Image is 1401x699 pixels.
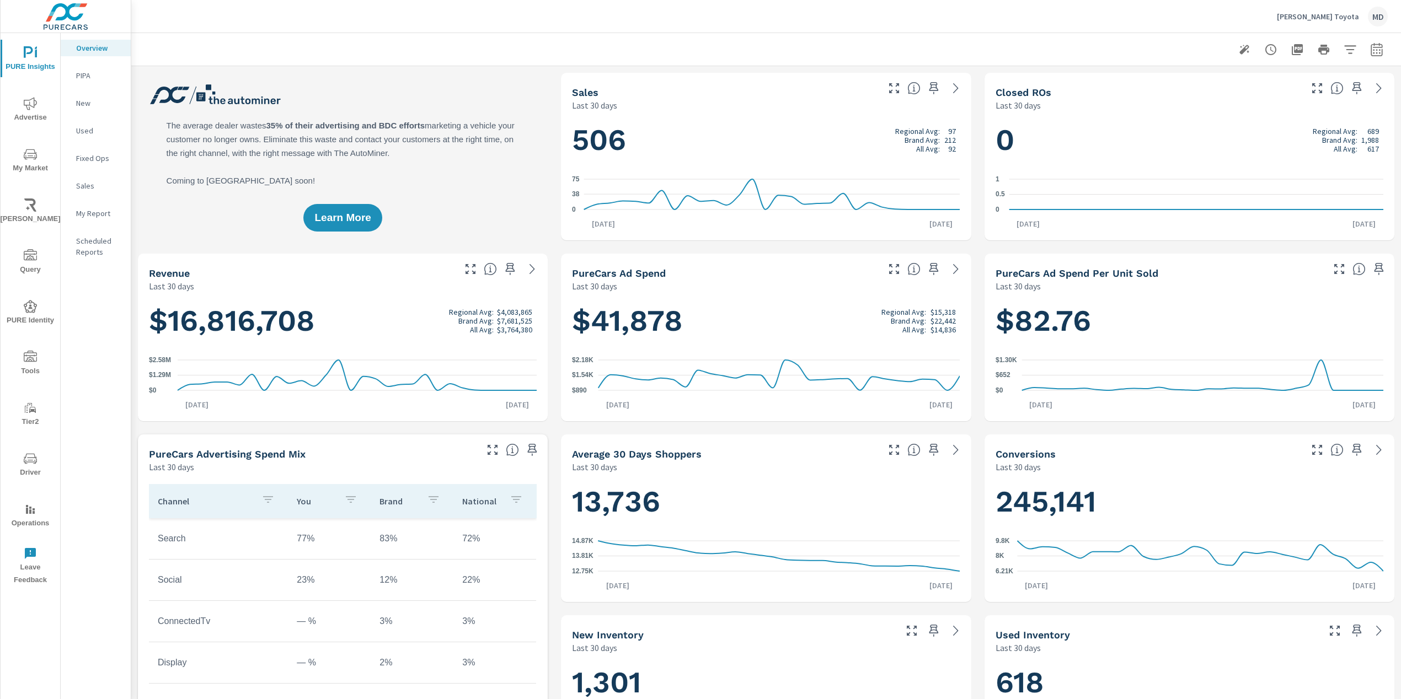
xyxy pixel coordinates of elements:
p: Last 30 days [149,460,194,474]
p: 212 [944,136,956,144]
button: Make Fullscreen [885,79,903,97]
text: $1.54K [572,372,593,379]
div: My Report [61,205,131,222]
text: $1.30K [996,356,1017,364]
text: 9.8K [996,537,1010,545]
span: Number of Repair Orders Closed by the selected dealership group over the selected time range. [So... [1330,82,1344,95]
p: Regional Avg: [449,308,494,316]
p: All Avg: [1334,144,1357,153]
p: Used [76,125,122,136]
p: Channel [158,496,253,507]
button: Make Fullscreen [1308,441,1326,459]
p: [DATE] [1022,399,1060,410]
p: [DATE] [922,218,960,229]
td: 77% [288,525,371,552]
td: 72% [453,525,536,552]
p: [DATE] [498,399,537,410]
text: 12.75K [572,567,593,575]
p: National [462,496,501,507]
p: Overview [76,42,122,53]
p: My Report [76,208,122,219]
span: Leave Feedback [4,547,57,587]
p: $7,681,525 [497,316,532,325]
td: 22% [453,566,536,594]
p: 1,988 [1361,136,1379,144]
button: Print Report [1313,39,1335,61]
span: Operations [4,503,57,530]
span: Advertise [4,97,57,124]
text: 38 [572,190,580,198]
p: $14,836 [931,325,956,334]
h5: Closed ROs [996,87,1051,98]
p: All Avg: [470,325,494,334]
p: $22,442 [931,316,956,325]
p: [DATE] [1017,580,1056,591]
div: PIPA [61,67,131,84]
a: See more details in report [947,79,965,97]
button: Make Fullscreen [885,260,903,278]
div: Used [61,122,131,139]
p: Regional Avg: [881,308,926,316]
p: $3,764,380 [497,325,532,334]
h5: PureCars Ad Spend [572,267,666,279]
p: [DATE] [1345,580,1383,591]
td: 3% [453,607,536,635]
p: [DATE] [584,218,623,229]
p: Last 30 days [996,99,1041,112]
div: New [61,95,131,111]
span: [PERSON_NAME] [4,198,57,225]
p: [DATE] [598,580,637,591]
p: Last 30 days [996,460,1041,474]
text: 75 [572,175,580,183]
a: See more details in report [523,260,541,278]
text: 0.5 [996,191,1005,198]
text: 1 [996,175,999,183]
h1: 13,736 [572,483,960,520]
text: 14.87K [572,537,593,545]
td: Display [149,649,288,676]
p: 689 [1367,127,1379,136]
td: 12% [371,566,453,594]
p: Last 30 days [572,641,617,654]
p: Last 30 days [572,460,617,474]
h1: $41,878 [572,302,960,340]
span: Save this to your personalized report [523,441,541,459]
p: Last 30 days [996,279,1041,293]
text: $2.58M [149,356,171,364]
h5: PureCars Advertising Spend Mix [149,448,306,460]
div: Overview [61,40,131,56]
text: 6.21K [996,567,1013,575]
div: nav menu [1,33,60,591]
button: Make Fullscreen [462,260,479,278]
span: PURE Identity [4,300,57,327]
span: The number of dealer-specified goals completed by a visitor. [Source: This data is provided by th... [1330,443,1344,456]
span: Driver [4,452,57,479]
span: Save this to your personalized report [1348,441,1366,459]
p: Last 30 days [996,641,1041,654]
h5: Sales [572,87,598,98]
p: [PERSON_NAME] Toyota [1277,12,1359,21]
button: Make Fullscreen [903,622,921,639]
p: $15,318 [931,308,956,316]
span: Total cost of media for all PureCars channels for the selected dealership group over the selected... [907,262,921,276]
span: Number of vehicles sold by the dealership over the selected date range. [Source: This data is sou... [907,82,921,95]
button: Make Fullscreen [1330,260,1348,278]
p: You [297,496,335,507]
td: 2% [371,649,453,676]
span: Total sales revenue over the selected date range. [Source: This data is sourced from the dealer’s... [484,262,497,276]
text: 0 [996,206,999,213]
div: MD [1368,7,1388,26]
td: Social [149,566,288,594]
div: Fixed Ops [61,150,131,166]
p: $4,083,865 [497,308,532,316]
h1: 0 [996,121,1383,159]
span: Save this to your personalized report [1348,79,1366,97]
h5: PureCars Ad Spend Per Unit Sold [996,267,1158,279]
button: Learn More [303,204,382,232]
h1: 245,141 [996,483,1383,520]
text: 0 [572,206,576,213]
span: Tools [4,351,57,378]
span: Query [4,249,57,276]
h1: 506 [572,121,960,159]
span: Save this to your personalized report [925,441,943,459]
